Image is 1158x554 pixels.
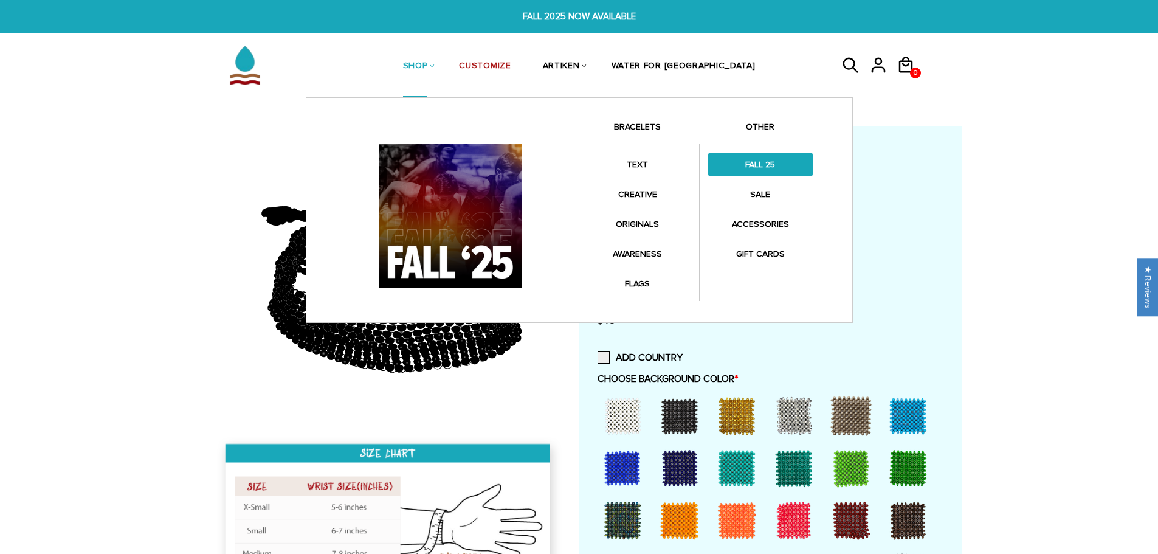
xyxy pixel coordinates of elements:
a: WATER FOR [GEOGRAPHIC_DATA] [612,35,756,98]
a: ACCESSORIES [708,212,813,236]
a: 0 [897,78,924,80]
a: FLAGS [585,272,690,296]
a: ARTIKEN [543,35,580,98]
div: Turquoise [712,443,767,492]
a: OTHER [708,120,813,140]
div: Silver [769,391,824,440]
a: FALL 25 [708,153,813,176]
div: Bush Blue [598,443,652,492]
a: CREATIVE [585,182,690,206]
a: AWARENESS [585,242,690,266]
a: BRACELETS [585,120,690,140]
a: SALE [708,182,813,206]
a: GIFT CARDS [708,242,813,266]
a: ORIGINALS [585,212,690,236]
span: 0 [911,64,920,82]
div: Dark Blue [655,443,709,492]
div: Click to open Judge.me floating reviews tab [1137,258,1158,316]
div: Orange [712,496,767,544]
div: Brown [883,496,938,544]
label: ADD COUNTRY [598,351,683,364]
div: Light Green [826,443,881,492]
div: Maroon [826,496,881,544]
div: Peacock [598,496,652,544]
div: Sky Blue [883,391,938,440]
div: Teal [769,443,824,492]
a: TEXT [585,153,690,176]
div: Light Orange [655,496,709,544]
div: Red [769,496,824,544]
a: CUSTOMIZE [459,35,511,98]
span: FALL 2025 NOW AVAILABLE [355,10,804,24]
div: Grey [826,391,881,440]
div: White [598,391,652,440]
div: Kenya Green [883,443,938,492]
a: SHOP [403,35,428,98]
label: CHOOSE BACKGROUND COLOR [598,373,944,385]
div: Black [655,391,709,440]
div: Gold [712,391,767,440]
